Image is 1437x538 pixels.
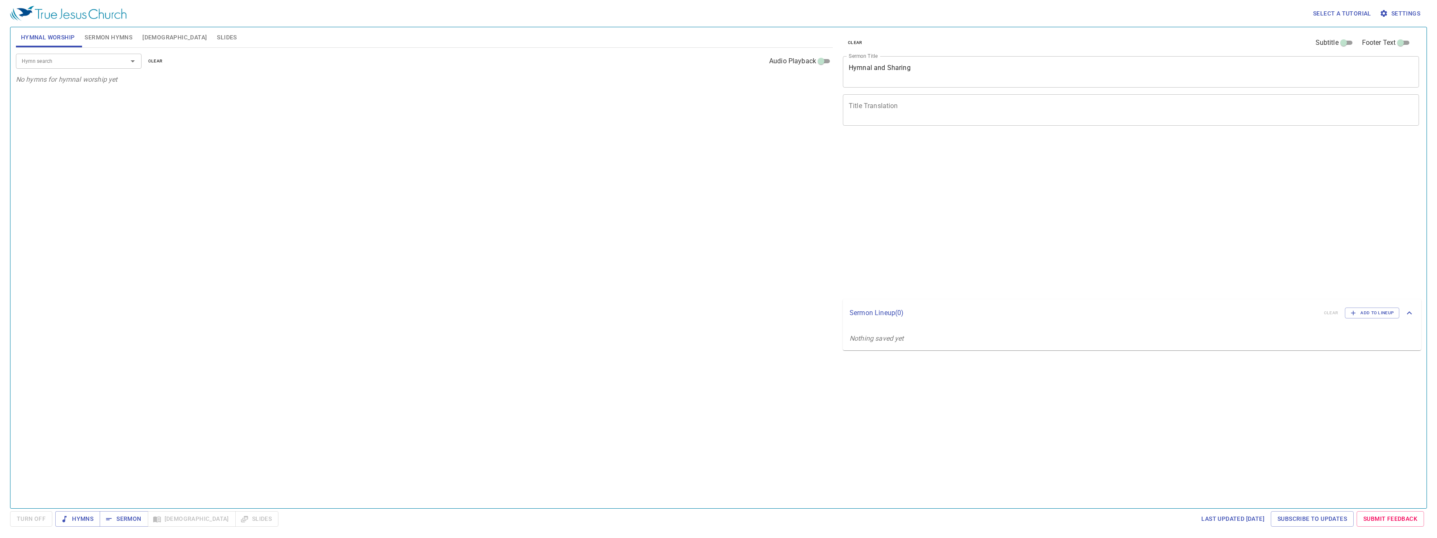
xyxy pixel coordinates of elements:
[840,134,1305,296] iframe: from-child
[217,32,237,43] span: Slides
[848,39,863,47] span: clear
[55,511,100,527] button: Hymns
[1271,511,1354,527] a: Subscribe to Updates
[62,514,93,524] span: Hymns
[21,32,75,43] span: Hymnal Worship
[843,38,868,48] button: clear
[849,64,1413,80] textarea: Hymnal and Sharing
[1316,38,1339,48] span: Subtitle
[143,56,168,66] button: clear
[1357,511,1424,527] a: Submit Feedback
[100,511,148,527] button: Sermon
[85,32,132,43] span: Sermon Hymns
[850,334,904,342] i: Nothing saved yet
[1313,8,1371,19] span: Select a tutorial
[1362,38,1396,48] span: Footer Text
[1350,309,1394,317] span: Add to Lineup
[1378,6,1424,21] button: Settings
[1310,6,1375,21] button: Select a tutorial
[106,514,141,524] span: Sermon
[142,32,207,43] span: [DEMOGRAPHIC_DATA]
[1201,514,1264,524] span: Last updated [DATE]
[1345,308,1399,318] button: Add to Lineup
[1277,514,1347,524] span: Subscribe to Updates
[843,299,1421,327] div: Sermon Lineup(0)clearAdd to Lineup
[127,55,139,67] button: Open
[10,6,126,21] img: True Jesus Church
[16,75,118,83] i: No hymns for hymnal worship yet
[1363,514,1417,524] span: Submit Feedback
[769,56,816,66] span: Audio Playback
[850,308,1317,318] p: Sermon Lineup ( 0 )
[1381,8,1420,19] span: Settings
[148,57,163,65] span: clear
[1198,511,1268,527] a: Last updated [DATE]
